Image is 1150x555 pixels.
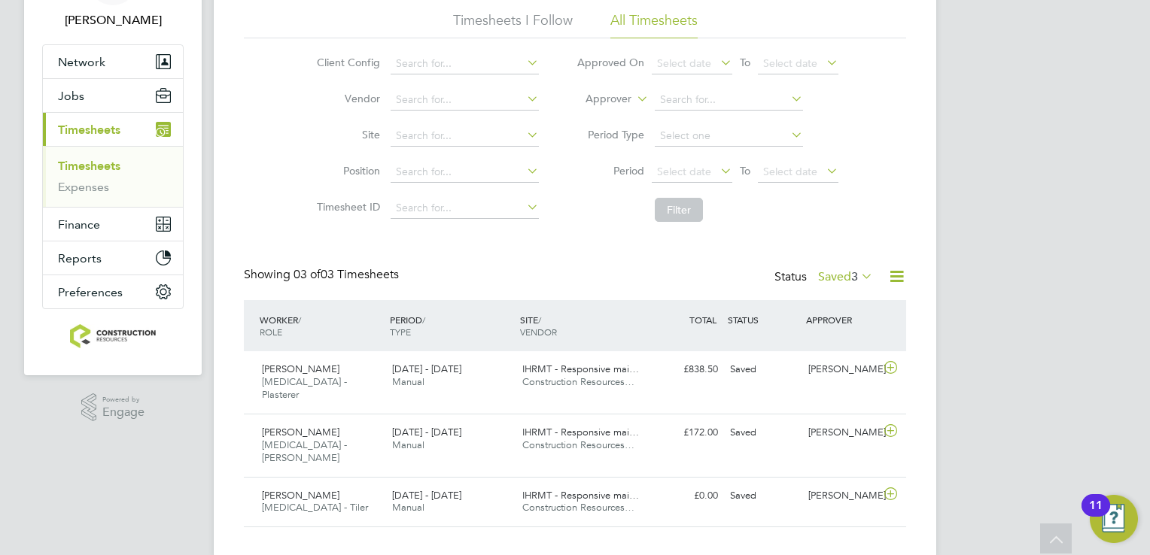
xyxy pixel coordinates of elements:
span: IHRMT - Responsive mai… [522,362,639,375]
button: Network [43,45,183,78]
label: Saved [818,269,873,284]
div: APPROVER [802,306,881,333]
span: [DATE] - [DATE] [392,489,461,502]
a: Timesheets [58,159,120,173]
input: Select one [655,126,803,147]
img: construction-resources-logo-retina.png [70,324,157,348]
li: All Timesheets [610,11,698,38]
span: Select date [763,56,817,70]
div: Timesheets [43,146,183,207]
label: Client Config [312,56,380,69]
span: TOTAL [689,314,716,326]
span: Network [58,55,105,69]
input: Search for... [391,53,539,74]
span: 3 [851,269,858,284]
input: Search for... [655,89,803,111]
span: Select date [657,165,711,178]
button: Timesheets [43,113,183,146]
span: Construction Resources… [522,438,634,451]
span: Manual [392,501,424,514]
label: Site [312,128,380,141]
label: Approved On [577,56,644,69]
span: [DATE] - [DATE] [392,426,461,438]
span: Reports [58,251,102,265]
span: [MEDICAL_DATA] - Plasterer [262,375,347,401]
span: Finance [58,217,100,232]
span: Manual [392,375,424,388]
input: Search for... [391,162,539,183]
span: ROLE [260,326,282,338]
a: Expenses [58,180,109,194]
span: / [298,314,301,326]
button: Reports [43,241,183,274]
label: Period Type [577,128,644,141]
input: Search for... [391,89,539,111]
div: [PERSON_NAME] [802,420,881,445]
label: Vendor [312,92,380,105]
span: [PERSON_NAME] [262,426,339,438]
button: Finance [43,208,183,241]
div: Saved [724,420,802,445]
span: To [735,53,755,72]
div: PERIOD [386,306,516,345]
span: To [735,161,755,180]
span: Timesheets [58,123,120,137]
li: Timesheets I Follow [453,11,573,38]
span: [PERSON_NAME] [262,362,339,375]
span: Construction Resources… [522,501,634,514]
div: Saved [724,357,802,382]
button: Preferences [43,275,183,308]
a: Powered byEngage [81,393,145,422]
span: Select date [657,56,711,70]
label: Position [312,164,380,177]
span: IHRMT - Responsive mai… [522,489,639,502]
span: TYPE [390,326,411,338]
span: Construction Resources… [522,375,634,388]
label: Period [577,164,644,177]
span: / [422,314,425,326]
span: IHRMT - Responsive mai… [522,426,639,438]
span: [PERSON_NAME] [262,489,339,502]
div: Saved [724,484,802,508]
span: Rebecca Galbraigth [42,11,184,29]
button: Open Resource Center, 11 new notifications [1090,495,1138,543]
div: 11 [1089,505,1103,525]
span: Engage [102,406,145,419]
a: Go to home page [42,324,184,348]
div: £0.00 [646,484,724,508]
span: 03 Timesheets [294,267,399,282]
div: STATUS [724,306,802,333]
label: Approver [564,92,631,107]
span: / [538,314,541,326]
span: Jobs [58,89,84,103]
input: Search for... [391,198,539,219]
span: [DATE] - [DATE] [392,362,461,375]
div: SITE [516,306,646,345]
span: [MEDICAL_DATA] - [PERSON_NAME] [262,438,347,464]
div: Status [774,267,876,288]
div: WORKER [256,306,386,345]
span: Select date [763,165,817,178]
span: [MEDICAL_DATA] - Tiler [262,501,368,514]
input: Search for... [391,126,539,147]
span: 03 of [294,267,321,282]
span: VENDOR [520,326,557,338]
div: [PERSON_NAME] [802,484,881,508]
span: Powered by [102,393,145,406]
div: £838.50 [646,357,724,382]
div: £172.00 [646,420,724,445]
button: Jobs [43,79,183,112]
label: Timesheet ID [312,200,380,214]
div: [PERSON_NAME] [802,357,881,382]
div: Showing [244,267,402,283]
button: Filter [655,198,703,222]
span: Preferences [58,285,123,299]
span: Manual [392,438,424,451]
